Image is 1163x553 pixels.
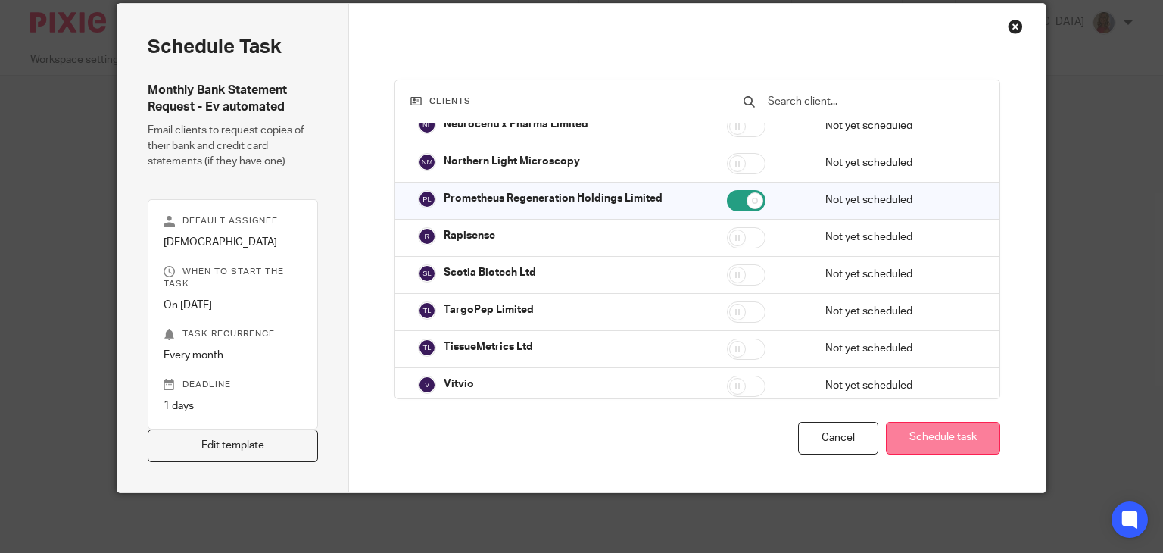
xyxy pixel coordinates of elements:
p: Default assignee [164,215,303,227]
h4: Monthly Bank Statement Request - Ev automated [148,83,319,115]
p: Prometheus Regeneration Holdings Limited [444,191,663,206]
img: svg%3E [418,339,436,357]
div: Close this dialog window [1008,19,1023,34]
img: svg%3E [418,376,436,394]
p: Every month [164,348,303,363]
p: When to start the task [164,266,303,290]
div: Cancel [798,422,878,455]
p: TissueMetrics Ltd [444,339,533,355]
p: Not yet scheduled [825,304,977,319]
p: Email clients to request copies of their bank and credit card statements (if they have one) [148,123,319,169]
img: svg%3E [418,227,436,245]
p: Northern Light Microscopy [444,154,580,169]
p: 1 days [164,398,303,414]
p: Not yet scheduled [825,341,977,356]
img: svg%3E [418,264,436,283]
p: Rapisense [444,228,495,243]
p: Not yet scheduled [825,155,977,170]
p: Task recurrence [164,328,303,340]
img: svg%3E [418,153,436,171]
img: svg%3E [418,190,436,208]
p: Neurocentrx Pharma Limited [444,117,588,132]
p: Not yet scheduled [825,118,977,133]
img: svg%3E [418,301,436,320]
p: Not yet scheduled [825,192,977,208]
p: Deadline [164,379,303,391]
p: Scotia Biotech Ltd [444,265,536,280]
p: Not yet scheduled [825,267,977,282]
p: [DEMOGRAPHIC_DATA] [164,235,303,250]
img: svg%3E [418,116,436,134]
p: Not yet scheduled [825,378,977,393]
h2: Schedule task [148,34,319,60]
p: Vitvio [444,376,474,392]
button: Schedule task [886,422,1000,455]
p: Not yet scheduled [825,230,977,245]
p: TargoPep Limited [444,302,534,317]
h3: Clients [410,95,712,108]
input: Search client... [766,93,985,110]
a: Edit template [148,430,319,462]
p: On [DATE] [164,298,303,313]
